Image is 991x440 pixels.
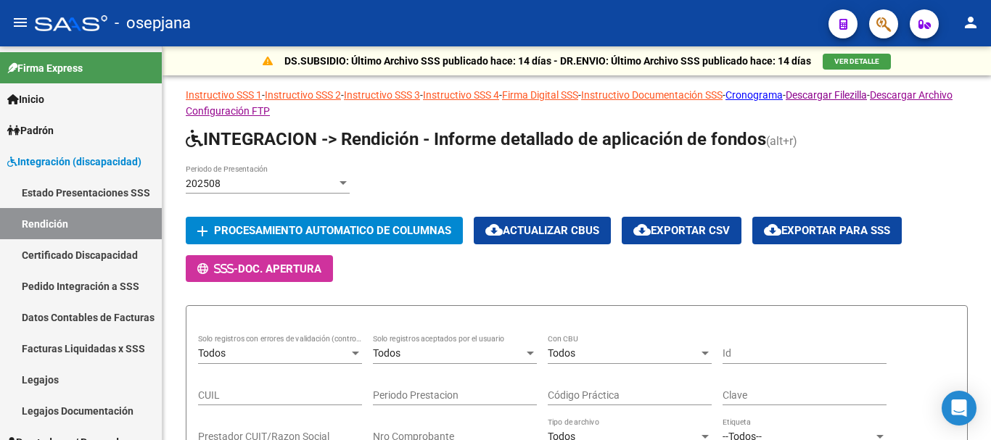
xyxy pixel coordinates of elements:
[834,57,879,65] span: VER DETALLE
[485,224,599,237] span: Actualizar CBUs
[186,217,463,244] button: Procesamiento automatico de columnas
[214,225,451,238] span: Procesamiento automatico de columnas
[186,255,333,282] button: -Doc. Apertura
[7,123,54,138] span: Padrón
[633,221,651,238] mat-icon: cloud_download
[548,347,575,359] span: Todos
[238,262,321,275] span: Doc. Apertura
[373,347,400,359] span: Todos
[766,134,797,148] span: (alt+r)
[186,89,262,101] a: Instructivo SSS 1
[115,7,191,39] span: - osepjana
[423,89,499,101] a: Instructivo SSS 4
[7,154,141,170] span: Integración (discapacidad)
[502,89,578,101] a: Firma Digital SSS
[633,224,730,237] span: Exportar CSV
[485,221,503,238] mat-icon: cloud_download
[186,178,221,189] span: 202508
[786,89,867,101] a: Descargar Filezilla
[7,91,44,107] span: Inicio
[186,87,968,119] p: - - - - - - - -
[474,217,611,244] button: Actualizar CBUs
[823,54,891,70] button: VER DETALLE
[581,89,723,101] a: Instructivo Documentación SSS
[752,217,902,244] button: Exportar para SSS
[284,53,811,69] p: DS.SUBSIDIO: Último Archivo SSS publicado hace: 14 días - DR.ENVIO: Último Archivo SSS publicado ...
[197,262,238,275] span: -
[186,129,766,149] span: INTEGRACION -> Rendición - Informe detallado de aplicación de fondos
[12,14,29,31] mat-icon: menu
[198,347,226,359] span: Todos
[962,14,979,31] mat-icon: person
[764,221,781,238] mat-icon: cloud_download
[764,224,890,237] span: Exportar para SSS
[344,89,420,101] a: Instructivo SSS 3
[622,217,741,244] button: Exportar CSV
[265,89,341,101] a: Instructivo SSS 2
[194,223,211,240] mat-icon: add
[942,391,976,426] div: Open Intercom Messenger
[725,89,783,101] a: Cronograma
[7,60,83,76] span: Firma Express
